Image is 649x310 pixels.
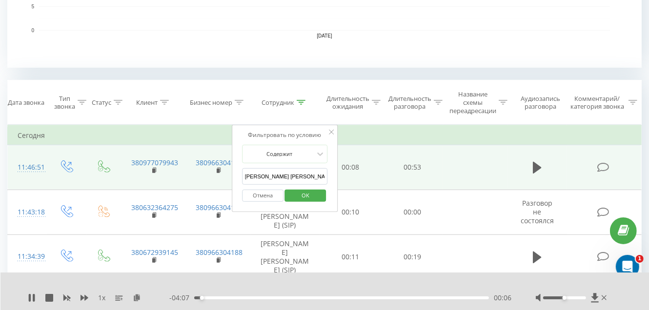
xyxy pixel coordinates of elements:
[262,98,294,107] div: Сотрудник
[196,158,243,167] a: 380966304188
[317,34,332,39] text: [DATE]
[190,98,232,107] div: Бизнес номер
[285,190,326,202] button: OK
[98,293,105,303] span: 1 x
[449,90,496,115] div: Название схемы переадресации
[381,234,443,279] td: 00:19
[131,203,178,212] a: 380632364275
[8,126,642,145] td: Сегодня
[320,190,382,234] td: 00:10
[131,158,178,167] a: 380977079943
[196,203,243,212] a: 380966304188
[616,255,639,278] iframe: Intercom live chat
[200,296,204,300] div: Accessibility label
[31,4,34,9] text: 5
[320,145,382,190] td: 00:08
[494,293,511,303] span: 00:06
[18,247,38,266] div: 11:34:39
[169,293,194,303] span: - 04:07
[18,158,38,177] div: 11:46:51
[381,190,443,234] td: 00:00
[196,248,243,257] a: 380966304188
[31,28,34,33] text: 0
[636,255,644,263] span: 1
[242,168,328,185] input: Введите значение
[242,190,284,202] button: Отмена
[18,203,38,222] div: 11:43:18
[326,95,369,111] div: Длительность ожидания
[320,234,382,279] td: 00:11
[242,130,328,140] div: Фильтровать по условию
[388,95,431,111] div: Длительность разговора
[54,95,75,111] div: Тип звонка
[250,234,320,279] td: [PERSON_NAME] [PERSON_NAME] (SIP)
[521,198,554,225] span: Разговор не состоялся
[8,98,44,107] div: Дата звонка
[563,296,567,300] div: Accessibility label
[131,248,178,257] a: 380672939145
[381,145,443,190] td: 00:53
[516,95,565,111] div: Аудиозапись разговора
[92,98,111,107] div: Статус
[136,98,158,107] div: Клиент
[569,95,626,111] div: Комментарий/категория звонка
[292,188,319,203] span: OK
